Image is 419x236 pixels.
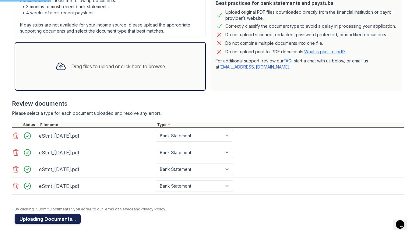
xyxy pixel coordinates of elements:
[12,99,404,108] div: Review documents
[22,122,39,127] div: Status
[225,31,387,38] div: Do not upload scanned, redacted, password protected, or modified documents.
[15,207,404,212] div: By clicking "Submit Documents," you agree to our and
[225,40,323,47] div: Do not combine multiple documents into one file.
[216,58,397,70] p: For additional support, review our , start a chat with us below, or email us at
[225,23,396,30] div: Correctly classify the document type to avoid a delay in processing your application.
[156,122,404,127] div: Type
[304,49,346,54] a: What is print-to-pdf?
[39,148,153,157] div: eStmt_[DATE].pdf
[39,164,153,174] div: eStmt_[DATE].pdf
[12,110,404,116] div: Please select a type for each document uploaded and resolve any errors.
[140,207,166,211] a: Privacy Policy.
[219,64,290,69] a: [EMAIL_ADDRESS][DOMAIN_NAME]
[39,181,153,191] div: eStmt_[DATE].pdf
[103,207,134,211] a: Terms of Service
[225,9,397,21] div: Upload original PDF files downloaded directly from the financial institution or payroll provider’...
[283,58,291,63] a: FAQ
[39,122,156,127] div: Filename
[71,63,165,70] div: Drag files to upload or click here to browse
[225,49,346,55] p: Do not upload print-to-PDF documents.
[393,212,413,230] iframe: chat widget
[39,131,153,141] div: eStmt_[DATE].pdf
[15,214,81,224] button: Uploading Documents...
